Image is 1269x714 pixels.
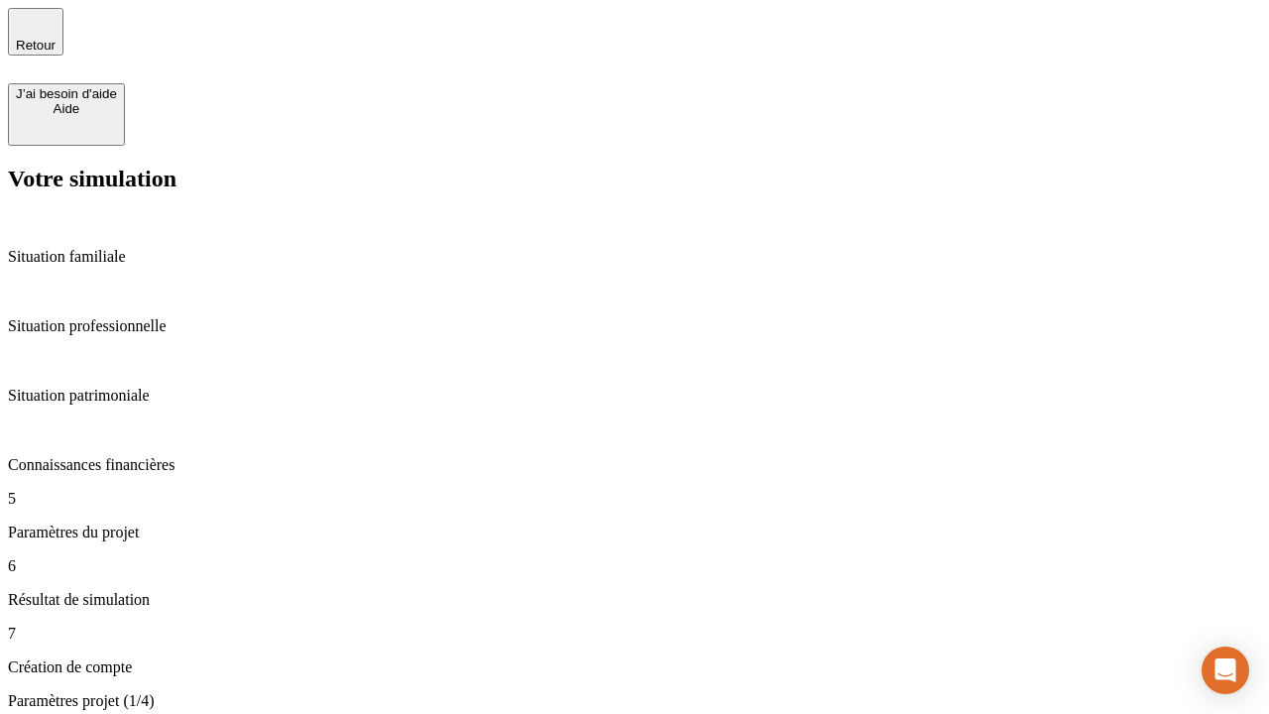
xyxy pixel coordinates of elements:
button: J’ai besoin d'aideAide [8,83,125,146]
p: Paramètres du projet [8,524,1261,541]
p: 7 [8,625,1261,643]
button: Retour [8,8,63,56]
p: Création de compte [8,658,1261,676]
h2: Votre simulation [8,166,1261,192]
div: Aide [16,101,117,116]
div: Open Intercom Messenger [1202,647,1249,694]
p: Paramètres projet (1/4) [8,692,1261,710]
p: Situation familiale [8,248,1261,266]
span: Retour [16,38,56,53]
p: Connaissances financières [8,456,1261,474]
p: Situation patrimoniale [8,387,1261,405]
p: Résultat de simulation [8,591,1261,609]
p: 6 [8,557,1261,575]
p: 5 [8,490,1261,508]
div: J’ai besoin d'aide [16,86,117,101]
p: Situation professionnelle [8,317,1261,335]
